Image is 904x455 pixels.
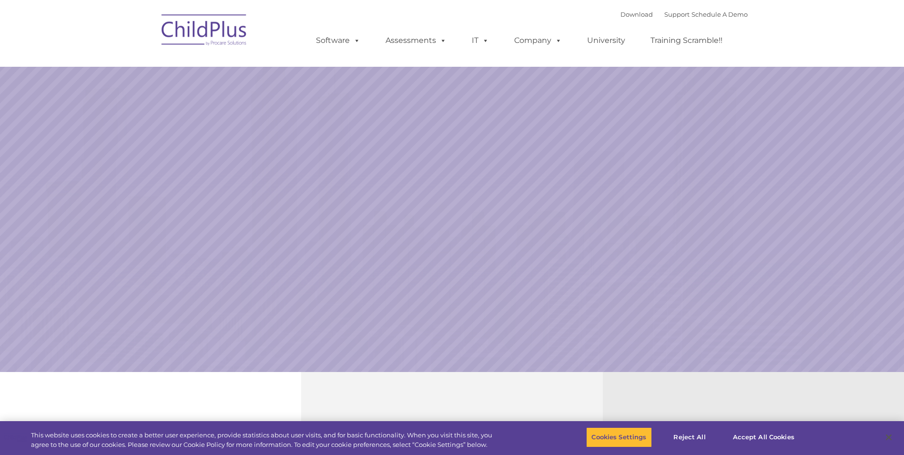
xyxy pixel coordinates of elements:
a: Assessments [376,31,456,50]
a: Company [505,31,571,50]
a: Software [306,31,370,50]
a: Learn More [614,270,765,310]
a: Schedule A Demo [691,10,748,18]
button: Cookies Settings [586,427,651,447]
img: ChildPlus by Procare Solutions [157,8,252,55]
div: This website uses cookies to create a better user experience, provide statistics about user visit... [31,431,497,449]
a: Training Scramble!! [641,31,732,50]
a: Download [620,10,653,18]
font: | [620,10,748,18]
a: IT [462,31,498,50]
a: University [578,31,635,50]
button: Reject All [660,427,720,447]
button: Close [878,427,899,448]
a: Support [664,10,690,18]
button: Accept All Cookies [728,427,800,447]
